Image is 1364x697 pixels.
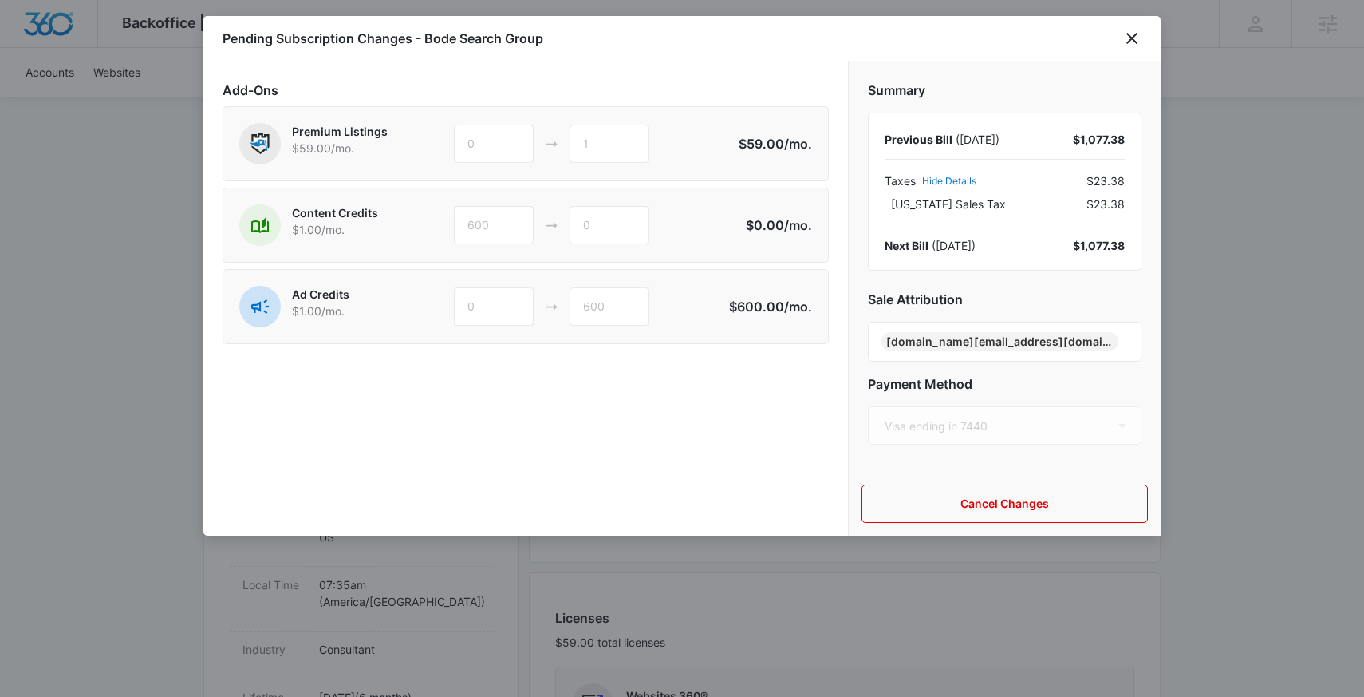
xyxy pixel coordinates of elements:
div: $1,077.38 [1073,237,1125,254]
h2: Add-Ons [223,81,829,100]
span: Next Bill [885,239,928,252]
h2: Payment Method [868,374,1141,394]
span: Taxes [885,172,916,189]
p: $1.00 /mo. [292,221,378,238]
h2: Sale Attribution [868,290,1141,309]
div: $1,077.38 [1073,131,1125,148]
p: $600.00 [729,297,812,316]
span: [US_STATE] Sales Tax [891,196,1006,212]
p: $1.00 /mo. [292,303,349,319]
p: $0.00 [737,216,812,235]
div: ( [DATE] ) [885,131,999,148]
span: /mo. [784,217,812,233]
p: Premium Listings [292,123,388,140]
button: Cancel Changes [861,485,1148,523]
p: $59.00 /mo. [292,140,388,156]
button: close [1122,29,1141,48]
h1: Pending Subscription Changes - Bode Search Group [223,29,543,48]
p: $59.00 [737,134,812,153]
p: Content Credits [292,204,378,221]
p: Ad Credits [292,286,349,303]
h2: Summary [868,81,1141,100]
span: /mo. [784,136,812,152]
span: Previous Bill [885,133,952,146]
button: Hide Details [922,176,976,186]
div: ( [DATE] ) [885,237,976,254]
span: $23.38 [1086,172,1125,189]
span: $23.38 [1086,196,1125,212]
span: /mo. [784,299,812,315]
